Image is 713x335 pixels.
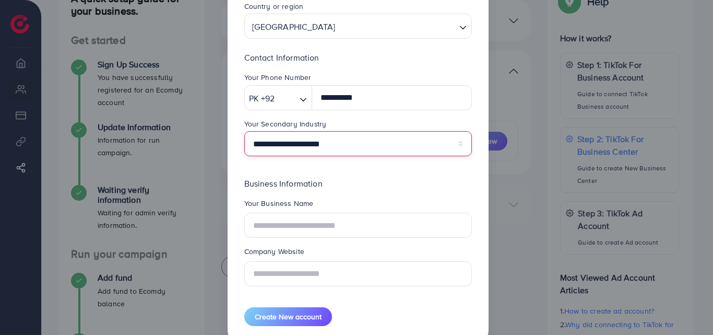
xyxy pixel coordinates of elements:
[244,119,327,129] label: Your Secondary Industry
[244,307,332,326] button: Create New account
[244,198,472,213] legend: Your Business Name
[261,91,275,106] span: +92
[278,90,295,107] input: Search for option
[338,17,455,36] input: Search for option
[244,72,312,83] label: Your Phone Number
[244,246,472,261] legend: Company Website
[244,177,472,190] p: Business Information
[669,288,705,327] iframe: Chat
[255,311,322,322] span: Create New account
[244,1,304,11] label: Country or region
[244,51,472,64] p: Contact Information
[249,3,455,19] input: Search for option
[244,85,313,110] div: Search for option
[249,91,259,106] span: PK
[250,17,338,36] span: [GEOGRAPHIC_DATA]
[244,14,472,39] div: Search for option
